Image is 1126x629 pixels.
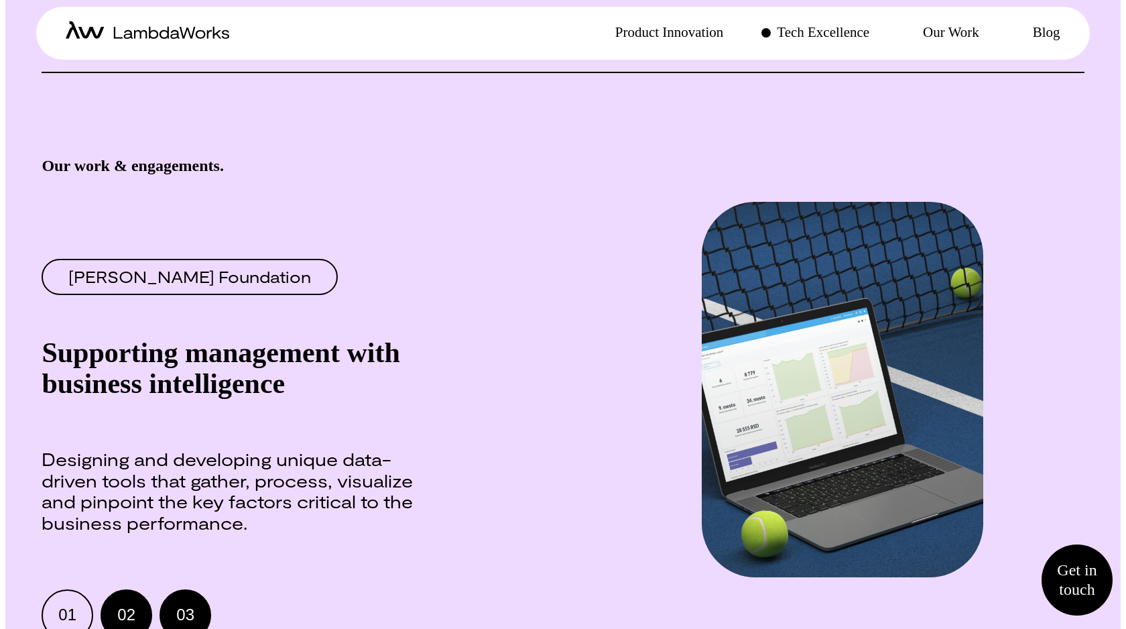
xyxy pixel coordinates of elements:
p: Blog [1033,23,1060,42]
p: Our Work [923,23,979,42]
p: Product Innovation [615,23,724,42]
div: 01 [59,608,77,624]
div: 02 [118,608,136,624]
div: 03 [177,608,195,624]
a: Our Work [907,23,979,42]
a: Blog [1017,23,1060,42]
a: Product Innovation [599,23,724,42]
h2: Our work & engagements. [42,157,430,175]
a: Tech Excellence [761,23,869,42]
button: [PERSON_NAME] Foundation [42,259,338,295]
p: Tech Excellence [777,23,869,42]
a: home-icon [66,21,229,45]
span: [PERSON_NAME] Foundation [68,269,311,285]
